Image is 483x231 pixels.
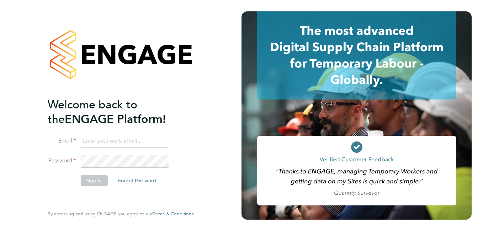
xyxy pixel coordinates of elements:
h2: ENGAGE Platform! [48,97,186,127]
span: By accessing and using ENGAGE you agree to our [48,211,193,217]
label: Password [48,157,76,165]
button: Sign In [80,175,107,186]
button: Forgot Password [112,175,162,186]
a: Terms & Conditions [153,211,193,217]
label: Email [48,137,76,145]
input: Enter your work email... [80,135,168,148]
span: Welcome back to the [48,98,137,126]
